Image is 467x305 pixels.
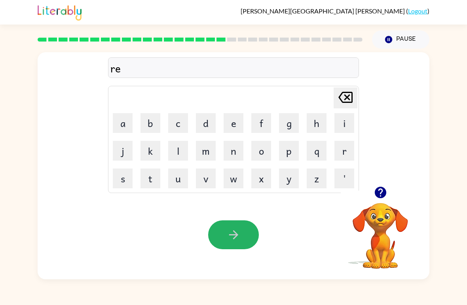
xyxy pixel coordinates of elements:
button: r [334,141,354,161]
button: i [334,113,354,133]
button: u [168,169,188,188]
div: re [110,60,357,76]
video: Your browser must support playing .mp4 files to use Literably. Please try using another browser. [341,191,420,270]
button: e [224,113,243,133]
button: w [224,169,243,188]
img: Literably [38,3,82,21]
button: x [251,169,271,188]
button: o [251,141,271,161]
button: g [279,113,299,133]
button: s [113,169,133,188]
div: ( ) [241,7,429,15]
button: f [251,113,271,133]
button: z [307,169,327,188]
button: m [196,141,216,161]
button: l [168,141,188,161]
button: ' [334,169,354,188]
button: j [113,141,133,161]
a: Logout [408,7,427,15]
button: a [113,113,133,133]
button: v [196,169,216,188]
button: h [307,113,327,133]
button: t [140,169,160,188]
button: p [279,141,299,161]
button: y [279,169,299,188]
button: k [140,141,160,161]
span: [PERSON_NAME][GEOGRAPHIC_DATA] [PERSON_NAME] [241,7,406,15]
button: d [196,113,216,133]
button: n [224,141,243,161]
button: b [140,113,160,133]
button: Pause [372,30,429,49]
button: c [168,113,188,133]
button: q [307,141,327,161]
